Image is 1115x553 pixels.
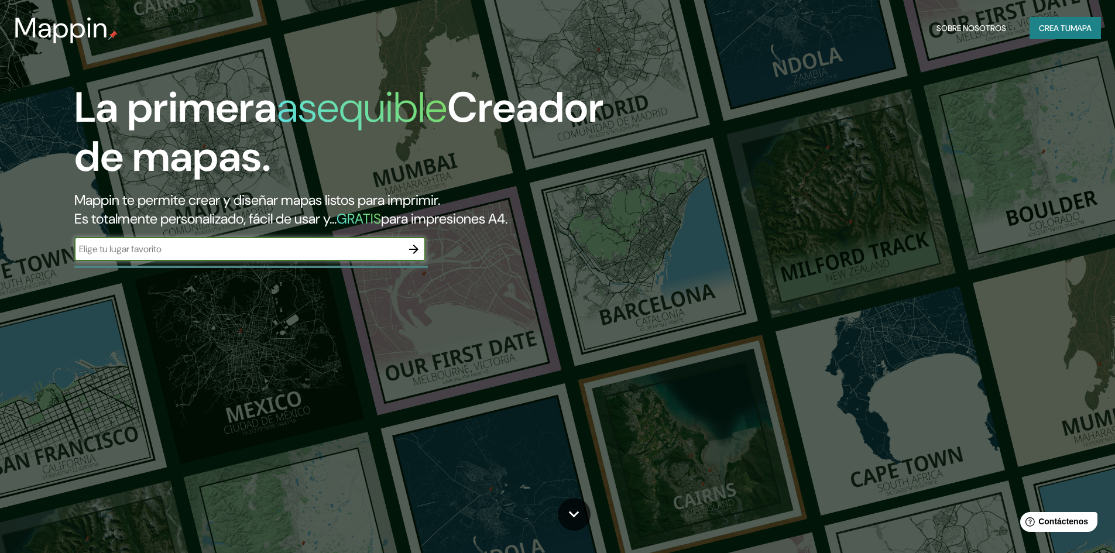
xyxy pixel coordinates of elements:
font: Es totalmente personalizado, fácil de usar y... [74,209,337,228]
font: Crea tu [1039,23,1071,33]
font: GRATIS [337,209,381,228]
button: Sobre nosotros [932,17,1011,39]
iframe: Lanzador de widgets de ayuda [1011,507,1102,540]
font: Sobre nosotros [936,23,1006,33]
button: Crea tumapa [1030,17,1101,39]
font: mapa [1071,23,1092,33]
font: para impresiones A4. [381,209,507,228]
font: Mappin [14,9,108,46]
font: Creador de mapas. [74,80,603,184]
img: pin de mapeo [108,30,118,40]
font: La primera [74,80,277,135]
font: asequible [277,80,447,135]
font: Mappin te permite crear y diseñar mapas listos para imprimir. [74,191,440,209]
input: Elige tu lugar favorito [74,242,402,256]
